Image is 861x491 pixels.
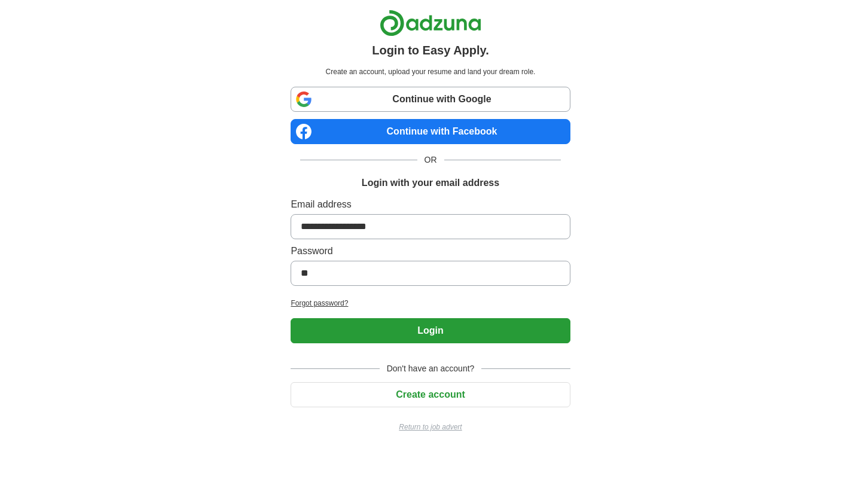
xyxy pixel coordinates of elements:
[291,197,570,212] label: Email address
[291,382,570,407] button: Create account
[291,87,570,112] a: Continue with Google
[291,244,570,258] label: Password
[362,176,499,190] h1: Login with your email address
[380,10,481,36] img: Adzuna logo
[291,389,570,399] a: Create account
[291,318,570,343] button: Login
[291,422,570,432] a: Return to job advert
[372,41,489,59] h1: Login to Easy Apply.
[291,119,570,144] a: Continue with Facebook
[291,298,570,309] a: Forgot password?
[417,154,444,166] span: OR
[293,66,567,77] p: Create an account, upload your resume and land your dream role.
[380,362,482,375] span: Don't have an account?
